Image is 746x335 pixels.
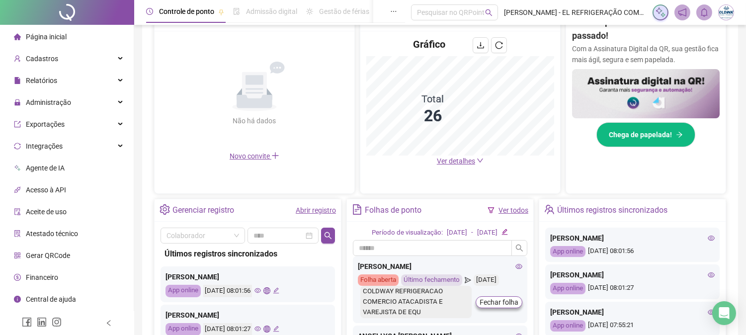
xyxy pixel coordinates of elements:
[203,285,252,297] div: [DATE] 08:01:56
[263,326,270,332] span: global
[401,274,462,286] div: Último fechamento
[26,98,71,106] span: Administração
[166,271,330,282] div: [PERSON_NAME]
[477,228,497,238] div: [DATE]
[172,202,234,219] div: Gerenciar registro
[501,229,508,235] span: edit
[263,287,270,294] span: global
[712,301,736,325] div: Open Intercom Messenger
[26,142,63,150] span: Integrações
[465,274,471,286] span: send
[550,269,715,280] div: [PERSON_NAME]
[550,283,715,294] div: [DATE] 08:01:27
[550,246,715,257] div: [DATE] 08:01:56
[22,317,32,327] span: facebook
[26,33,67,41] span: Página inicial
[358,274,399,286] div: Folha aberta
[596,122,695,147] button: Chega de papelada!
[26,55,58,63] span: Cadastros
[550,233,715,244] div: [PERSON_NAME]
[230,152,279,160] span: Novo convite
[254,326,261,332] span: eye
[26,120,65,128] span: Exportações
[498,206,528,214] a: Ver todos
[488,207,495,214] span: filter
[372,228,443,238] div: Período de visualização:
[708,271,715,278] span: eye
[358,261,522,272] div: [PERSON_NAME]
[319,7,369,15] span: Gestão de férias
[14,55,21,62] span: user-add
[515,263,522,270] span: eye
[271,152,279,160] span: plus
[360,286,472,318] div: COLDWAY REFRIGERACAO COMERCIO ATACADISTA E VAREJISTA DE EQU
[105,320,112,327] span: left
[515,244,523,252] span: search
[365,202,421,219] div: Folhas de ponto
[609,129,672,140] span: Chega de papelada!
[14,121,21,128] span: export
[26,186,66,194] span: Acesso à API
[485,9,493,16] span: search
[550,246,585,257] div: App online
[474,274,499,286] div: [DATE]
[254,287,261,294] span: eye
[572,15,720,43] h2: Assinar ponto na mão? Isso ficou no passado!
[160,204,170,215] span: setting
[14,296,21,303] span: info-circle
[26,208,67,216] span: Aceite de uso
[14,99,21,106] span: lock
[504,7,647,18] span: [PERSON_NAME] - EL REFRIGERAÇÃO COMERCIO ATACADISTA E VAREJISTA DE EQUIPAMENT LTDA EPP
[550,320,715,332] div: [DATE] 07:55:21
[14,143,21,150] span: sync
[166,285,201,297] div: App online
[572,69,720,118] img: banner%2F02c71560-61a6-44d4-94b9-c8ab97240462.png
[324,232,332,240] span: search
[544,204,555,215] span: team
[146,8,153,15] span: clock-circle
[557,202,667,219] div: Últimos registros sincronizados
[437,157,484,165] a: Ver detalhes down
[166,310,330,321] div: [PERSON_NAME]
[306,8,313,15] span: sun
[550,283,585,294] div: App online
[700,8,709,17] span: bell
[550,320,585,332] div: App online
[14,230,21,237] span: solution
[477,157,484,164] span: down
[14,186,21,193] span: api
[14,274,21,281] span: dollar
[209,115,300,126] div: Não há dados
[480,297,518,308] span: Fechar folha
[678,8,687,17] span: notification
[14,77,21,84] span: file
[26,273,58,281] span: Financeiro
[273,326,279,332] span: edit
[447,228,467,238] div: [DATE]
[572,43,720,65] p: Com a Assinatura Digital da QR, sua gestão fica mais ágil, segura e sem papelada.
[352,204,362,215] span: file-text
[477,41,485,49] span: download
[655,7,666,18] img: sparkle-icon.fc2bf0ac1784a2077858766a79e2daf3.svg
[233,8,240,15] span: file-done
[37,317,47,327] span: linkedin
[296,206,336,214] a: Abrir registro
[14,208,21,215] span: audit
[390,8,397,15] span: ellipsis
[165,248,331,260] div: Últimos registros sincronizados
[273,287,279,294] span: edit
[676,131,683,138] span: arrow-right
[218,9,224,15] span: pushpin
[14,252,21,259] span: qrcode
[495,41,503,49] span: reload
[550,307,715,318] div: [PERSON_NAME]
[26,77,57,84] span: Relatórios
[476,296,522,308] button: Fechar folha
[413,37,445,51] h4: Gráfico
[14,33,21,40] span: home
[437,157,475,165] span: Ver detalhes
[708,309,715,316] span: eye
[26,251,70,259] span: Gerar QRCode
[26,164,65,172] span: Agente de IA
[26,230,78,238] span: Atestado técnico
